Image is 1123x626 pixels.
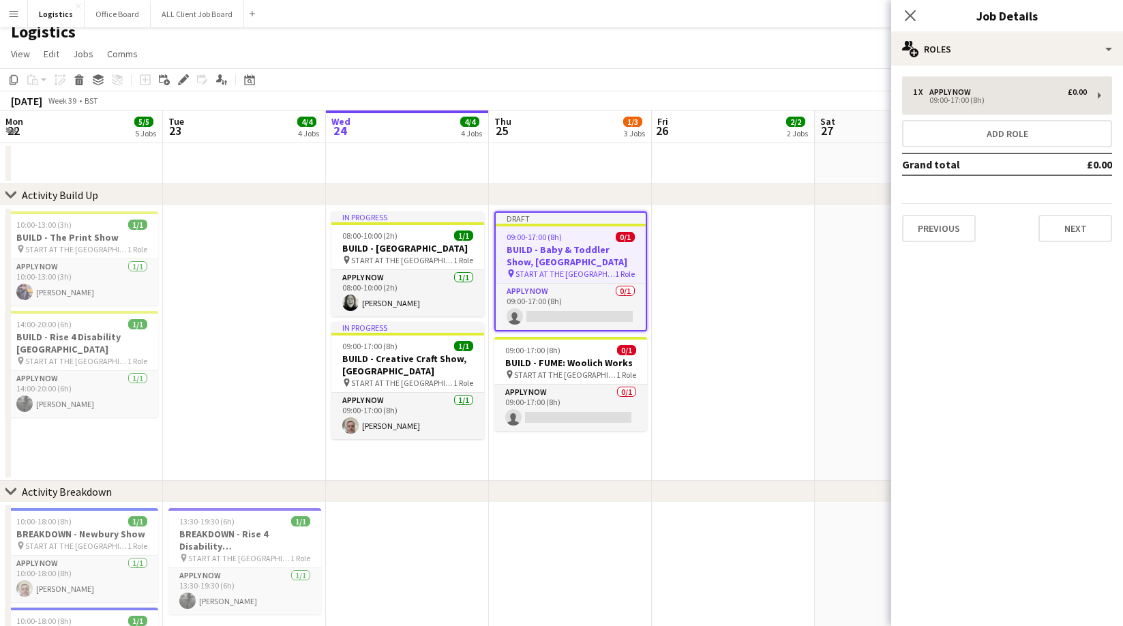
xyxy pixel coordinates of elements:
[496,284,646,330] app-card-role: APPLY NOW0/109:00-17:00 (8h)
[134,117,153,127] span: 5/5
[891,7,1123,25] h3: Job Details
[331,393,484,439] app-card-role: APPLY NOW1/109:00-17:00 (8h)[PERSON_NAME]
[615,269,635,279] span: 1 Role
[5,556,158,602] app-card-role: APPLY NOW1/110:00-18:00 (8h)[PERSON_NAME]
[135,128,156,138] div: 5 Jobs
[891,33,1123,65] div: Roles
[290,553,310,563] span: 1 Role
[5,508,158,602] app-job-card: 10:00-18:00 (8h)1/1BREAKDOWN - Newbury Show START AT THE [GEOGRAPHIC_DATA]1 RoleAPPLY NOW1/110:00...
[168,115,184,128] span: Tue
[5,311,158,417] app-job-card: 14:00-20:00 (6h)1/1BUILD - Rise 4 Disability [GEOGRAPHIC_DATA] START AT THE [GEOGRAPHIC_DATA]1 Ro...
[351,378,453,388] span: START AT THE [GEOGRAPHIC_DATA]
[616,370,636,380] span: 1 Role
[38,45,65,63] a: Edit
[331,353,484,377] h3: BUILD - Creative Craft Show, [GEOGRAPHIC_DATA]
[492,123,511,138] span: 25
[514,370,616,380] span: START AT THE [GEOGRAPHIC_DATA]
[45,95,79,106] span: Week 39
[25,356,128,366] span: START AT THE [GEOGRAPHIC_DATA]
[331,211,484,316] app-job-card: In progress08:00-10:00 (2h)1/1BUILD - [GEOGRAPHIC_DATA] START AT THE [GEOGRAPHIC_DATA]1 RoleAPPLY...
[25,541,128,551] span: START AT THE [GEOGRAPHIC_DATA]
[331,242,484,254] h3: BUILD - [GEOGRAPHIC_DATA]
[454,230,473,241] span: 1/1
[494,385,647,431] app-card-role: APPLY NOW0/109:00-17:00 (8h)
[68,45,99,63] a: Jobs
[291,516,310,526] span: 1/1
[128,541,147,551] span: 1 Role
[3,123,23,138] span: 22
[929,87,976,97] div: APPLY NOW
[25,244,128,254] span: START AT THE [GEOGRAPHIC_DATA]
[5,45,35,63] a: View
[331,322,484,439] app-job-card: In progress09:00-17:00 (8h)1/1BUILD - Creative Craft Show, [GEOGRAPHIC_DATA] START AT THE [GEOGRA...
[5,259,158,305] app-card-role: APPLY NOW1/110:00-13:00 (3h)[PERSON_NAME]
[85,95,98,106] div: BST
[168,508,321,614] app-job-card: 13:30-19:30 (6h)1/1BREAKDOWN - Rise 4 Disability [GEOGRAPHIC_DATA] START AT THE [GEOGRAPHIC_DATA]...
[5,115,23,128] span: Mon
[623,117,642,127] span: 1/3
[1038,215,1112,242] button: Next
[5,211,158,305] app-job-card: 10:00-13:00 (3h)1/1BUILD - The Print Show START AT THE [GEOGRAPHIC_DATA]1 RoleAPPLY NOW1/110:00-1...
[496,213,646,224] div: Draft
[820,115,835,128] span: Sat
[624,128,645,138] div: 3 Jobs
[16,516,72,526] span: 10:00-18:00 (8h)
[168,528,321,552] h3: BREAKDOWN - Rise 4 Disability [GEOGRAPHIC_DATA]
[298,128,319,138] div: 4 Jobs
[128,220,147,230] span: 1/1
[329,123,350,138] span: 24
[505,345,560,355] span: 09:00-17:00 (8h)
[461,128,482,138] div: 4 Jobs
[902,215,976,242] button: Previous
[11,22,76,42] h1: Logistics
[331,322,484,333] div: In progress
[102,45,143,63] a: Comms
[655,123,668,138] span: 26
[913,87,929,97] div: 1 x
[787,128,808,138] div: 2 Jobs
[460,117,479,127] span: 4/4
[494,115,511,128] span: Thu
[28,1,85,27] button: Logistics
[494,357,647,369] h3: BUILD - FUME: Woolich Works
[1047,153,1112,175] td: £0.00
[107,48,138,60] span: Comms
[494,211,647,331] app-job-card: Draft09:00-17:00 (8h)0/1BUILD - Baby & Toddler Show, [GEOGRAPHIC_DATA] START AT THE [GEOGRAPHIC_D...
[342,341,398,351] span: 09:00-17:00 (8h)
[515,269,615,279] span: START AT THE [GEOGRAPHIC_DATA]
[179,516,235,526] span: 13:30-19:30 (6h)
[331,270,484,316] app-card-role: APPLY NOW1/108:00-10:00 (2h)[PERSON_NAME]
[616,232,635,242] span: 0/1
[5,331,158,355] h3: BUILD - Rise 4 Disability [GEOGRAPHIC_DATA]
[297,117,316,127] span: 4/4
[151,1,244,27] button: ALL Client Job Board
[85,1,151,27] button: Office Board
[351,255,453,265] span: START AT THE [GEOGRAPHIC_DATA]
[818,123,835,138] span: 27
[128,516,147,526] span: 1/1
[454,341,473,351] span: 1/1
[786,117,805,127] span: 2/2
[5,371,158,417] app-card-role: APPLY NOW1/114:00-20:00 (6h)[PERSON_NAME]
[1068,87,1087,97] div: £0.00
[657,115,668,128] span: Fri
[342,230,398,241] span: 08:00-10:00 (2h)
[11,94,42,108] div: [DATE]
[507,232,562,242] span: 09:00-17:00 (8h)
[22,485,112,498] div: Activity Breakdown
[902,120,1112,147] button: Add role
[73,48,93,60] span: Jobs
[166,123,184,138] span: 23
[453,378,473,388] span: 1 Role
[128,319,147,329] span: 1/1
[494,337,647,431] app-job-card: 09:00-17:00 (8h)0/1BUILD - FUME: Woolich Works START AT THE [GEOGRAPHIC_DATA]1 RoleAPPLY NOW0/109...
[44,48,59,60] span: Edit
[188,553,290,563] span: START AT THE [GEOGRAPHIC_DATA]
